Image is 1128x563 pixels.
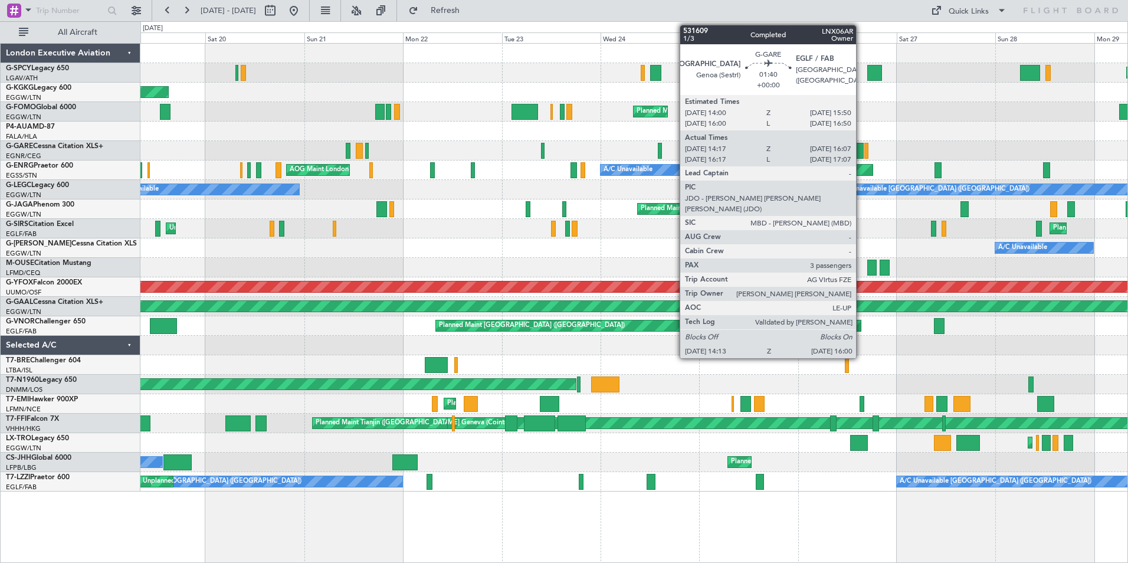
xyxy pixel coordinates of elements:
[6,65,31,72] span: G-SPCY
[6,396,78,403] a: T7-EMIHawker 900XP
[6,260,34,267] span: M-OUSE
[6,104,76,111] a: G-FOMOGlobal 6000
[6,454,31,461] span: CS-JHH
[6,357,81,364] a: T7-BREChallenger 604
[637,103,822,120] div: Planned Maint [GEOGRAPHIC_DATA] ([GEOGRAPHIC_DATA])
[6,424,41,433] a: VHHH/HKG
[900,473,1091,490] div: A/C Unavailable [GEOGRAPHIC_DATA] ([GEOGRAPHIC_DATA])
[143,24,163,34] div: [DATE]
[6,269,40,277] a: LFMD/CEQ
[6,143,33,150] span: G-GARE
[6,405,41,414] a: LFMN/NCE
[604,161,652,179] div: A/C Unavailable
[403,32,501,43] div: Mon 22
[406,414,514,432] div: [PERSON_NAME] Geneva (Cointrin)
[6,113,41,122] a: EGGW/LTN
[316,414,453,432] div: Planned Maint Tianjin ([GEOGRAPHIC_DATA])
[838,181,1029,198] div: A/C Unavailable [GEOGRAPHIC_DATA] ([GEOGRAPHIC_DATA])
[6,201,33,208] span: G-JAGA
[421,6,470,15] span: Refresh
[6,74,38,83] a: LGAV/ATH
[6,260,91,267] a: M-OUSECitation Mustang
[949,6,989,18] div: Quick Links
[998,239,1047,257] div: A/C Unavailable
[6,123,55,130] a: P4-AUAMD-87
[6,463,37,472] a: LFPB/LBG
[6,162,34,169] span: G-ENRG
[6,474,70,481] a: T7-LZZIPraetor 600
[304,32,403,43] div: Sun 21
[6,230,37,238] a: EGLF/FAB
[6,104,36,111] span: G-FOMO
[6,357,30,364] span: T7-BRE
[6,444,41,453] a: EGGW/LTN
[290,161,422,179] div: AOG Maint London ([GEOGRAPHIC_DATA])
[6,435,31,442] span: LX-TRO
[6,162,73,169] a: G-ENRGPraetor 600
[995,32,1094,43] div: Sun 28
[6,123,32,130] span: P4-AUA
[601,32,699,43] div: Wed 24
[6,279,82,286] a: G-YFOXFalcon 2000EX
[6,366,32,375] a: LTBA/ISL
[6,279,33,286] span: G-YFOX
[6,385,42,394] a: DNMM/LOS
[6,132,37,141] a: FALA/HLA
[6,84,71,91] a: G-KGKGLegacy 600
[6,210,41,219] a: EGGW/LTN
[6,65,69,72] a: G-SPCYLegacy 650
[699,32,798,43] div: Thu 25
[6,377,39,384] span: T7-N1960
[6,171,37,180] a: EGSS/STN
[6,240,137,247] a: G-[PERSON_NAME]Cessna Citation XLS
[13,23,128,42] button: All Aircraft
[107,32,205,43] div: Fri 19
[6,84,34,91] span: G-KGKG
[6,93,41,102] a: EGGW/LTN
[798,32,897,43] div: Fri 26
[6,396,29,403] span: T7-EMI
[6,318,35,325] span: G-VNOR
[6,483,37,492] a: EGLF/FAB
[205,32,304,43] div: Sat 20
[502,32,601,43] div: Tue 23
[6,182,31,189] span: G-LEGC
[6,152,41,161] a: EGNR/CEG
[6,454,71,461] a: CS-JHHGlobal 6000
[6,143,103,150] a: G-GARECessna Citation XLS+
[6,201,74,208] a: G-JAGAPhenom 300
[6,182,69,189] a: G-LEGCLegacy 600
[36,2,104,19] input: Trip Number
[6,299,103,306] a: G-GAALCessna Citation XLS+
[6,327,37,336] a: EGLF/FAB
[447,395,560,413] div: Planned Maint [GEOGRAPHIC_DATA]
[6,435,69,442] a: LX-TROLegacy 650
[6,474,30,481] span: T7-LZZI
[6,288,41,297] a: UUMO/OSF
[6,415,27,423] span: T7-FFI
[641,200,827,218] div: Planned Maint [GEOGRAPHIC_DATA] ([GEOGRAPHIC_DATA])
[6,307,41,316] a: EGGW/LTN
[925,1,1012,20] button: Quick Links
[731,453,917,471] div: Planned Maint [GEOGRAPHIC_DATA] ([GEOGRAPHIC_DATA])
[6,191,41,199] a: EGGW/LTN
[201,5,256,16] span: [DATE] - [DATE]
[6,377,77,384] a: T7-N1960Legacy 650
[169,220,363,237] div: Unplanned Maint [GEOGRAPHIC_DATA] ([GEOGRAPHIC_DATA])
[6,318,86,325] a: G-VNORChallenger 650
[6,240,71,247] span: G-[PERSON_NAME]
[6,299,33,306] span: G-GAAL
[6,249,41,258] a: EGGW/LTN
[439,317,625,335] div: Planned Maint [GEOGRAPHIC_DATA] ([GEOGRAPHIC_DATA])
[6,221,28,228] span: G-SIRS
[110,473,301,490] div: A/C Unavailable [GEOGRAPHIC_DATA] ([GEOGRAPHIC_DATA])
[897,32,995,43] div: Sat 27
[31,28,124,37] span: All Aircraft
[6,221,74,228] a: G-SIRSCitation Excel
[403,1,474,20] button: Refresh
[6,415,59,423] a: T7-FFIFalcon 7X
[143,473,337,490] div: Unplanned Maint [GEOGRAPHIC_DATA] ([GEOGRAPHIC_DATA])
